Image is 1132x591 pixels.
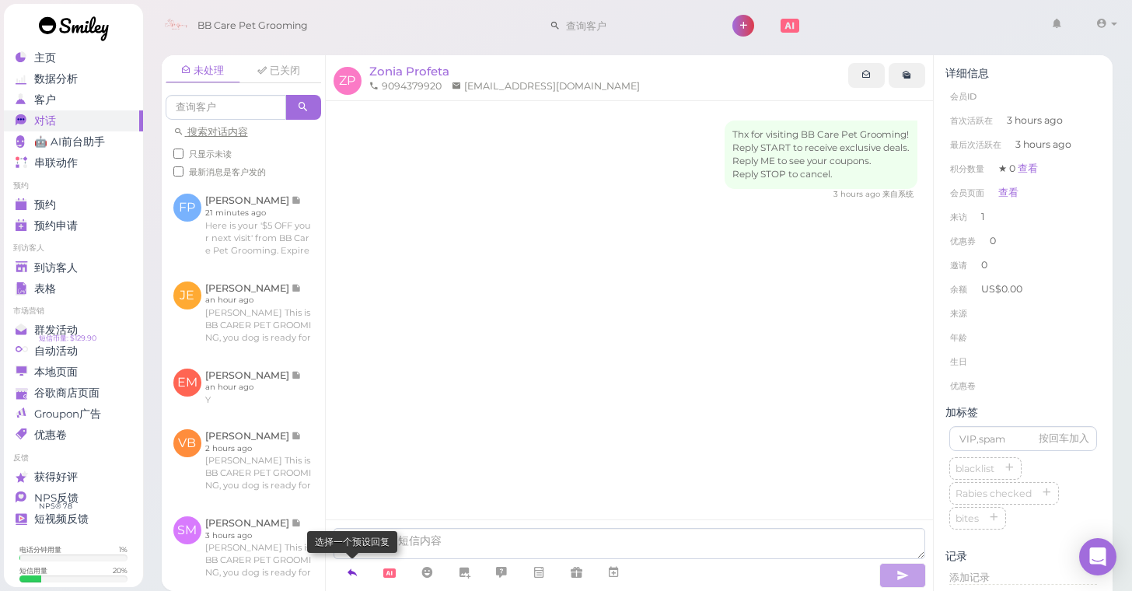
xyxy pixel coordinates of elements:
[4,425,143,446] a: 优惠卷
[34,365,78,379] span: 本地页面
[949,572,990,583] span: 添加记录
[34,156,78,170] span: 串联动作
[173,126,248,138] a: 搜索对话内容
[34,512,89,526] span: 短视频反馈
[981,283,1022,295] span: US$0.00
[945,253,1101,278] li: 0
[4,257,143,278] a: 到访客人
[242,59,316,82] a: 已关闭
[39,332,96,344] span: 短信币量: $129.90
[34,72,78,86] span: 数据分析
[34,470,78,484] span: 获得好评
[952,512,982,524] span: bites
[34,135,105,149] span: 🤖 AI前台助手
[173,149,183,159] input: 只显示未读
[945,205,1101,229] li: 1
[4,131,143,152] a: 🤖 AI前台助手
[950,139,1001,150] span: 最后次活跃在
[4,306,143,316] li: 市场营销
[34,344,78,358] span: 自动活动
[950,356,967,367] span: 生日
[950,187,984,198] span: 会员页面
[561,13,711,38] input: 查询客户
[833,189,882,199] span: 09/15/2025 12:02pm
[4,243,143,254] li: 到访客人
[1015,138,1071,152] span: 3 hours ago
[882,189,914,199] span: 来自系统
[189,166,266,177] span: 最新消息是客户发的
[1079,538,1116,575] div: Open Intercom Messenger
[34,51,56,65] span: 主页
[950,308,967,319] span: 来源
[4,278,143,299] a: 表格
[4,68,143,89] a: 数据分析
[998,163,1038,174] span: ★ 0
[950,163,984,174] span: 积分数量
[4,180,143,191] li: 预约
[34,282,56,295] span: 表格
[166,95,286,120] input: 查询客户
[34,198,56,212] span: 预约
[34,93,56,107] span: 客户
[1007,114,1063,128] span: 3 hours ago
[4,194,143,215] a: 预约
[369,64,449,79] a: Zonia Profeta
[34,407,101,421] span: Groupon广告
[39,500,72,512] span: NPS® 78
[1018,163,1038,174] a: 查看
[952,463,997,474] span: blacklist
[34,428,67,442] span: 优惠卷
[448,79,644,93] li: [EMAIL_ADDRESS][DOMAIN_NAME]
[4,404,143,425] a: Groupon广告
[4,383,143,404] a: 谷歌商店页面
[998,187,1018,198] a: 查看
[725,121,917,189] div: Thx for visiting BB Care Pet Grooming! Reply START to receive exclusive deals. Reply ME to see yo...
[4,453,143,463] li: 反馈
[34,114,56,128] span: 对话
[34,323,78,337] span: 群发活动
[34,219,78,233] span: 预约申请
[950,91,977,102] span: 会员ID
[950,380,976,391] span: 优惠卷
[950,115,993,126] span: 首次活跃在
[1039,432,1089,446] div: 按回车加入
[189,149,232,159] span: 只显示未读
[945,67,1101,80] div: 详细信息
[34,386,100,400] span: 谷歌商店页面
[19,565,47,575] div: 短信用量
[197,4,308,47] span: BB Care Pet Grooming
[334,67,362,95] span: ZP
[950,260,967,271] span: 邀请
[4,110,143,131] a: 对话
[945,406,1101,419] div: 加标签
[34,261,78,275] span: 到访客人
[365,79,445,93] li: 9094379920
[4,509,143,530] a: 短视频反馈
[4,362,143,383] a: 本地页面
[945,229,1101,254] li: 0
[4,89,143,110] a: 客户
[950,284,970,295] span: 余额
[4,47,143,68] a: 主页
[945,550,1101,563] div: 记录
[173,166,183,177] input: 最新消息是客户发的
[4,215,143,236] a: 预约申请
[166,59,240,83] a: 未处理
[950,236,976,247] span: 优惠券
[34,491,79,505] span: NPS反馈
[949,426,1097,451] input: VIP,spam
[19,544,61,554] div: 电话分钟用量
[113,565,128,575] div: 20 %
[4,152,143,173] a: 串联动作
[4,488,143,509] a: NPS反馈 NPS® 78
[4,320,143,341] a: 群发活动 短信币量: $129.90
[950,212,967,222] span: 来访
[950,332,967,343] span: 年龄
[952,488,1035,499] span: Rabies checked
[4,467,143,488] a: 获得好评
[4,341,143,362] a: 自动活动
[119,544,128,554] div: 1 %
